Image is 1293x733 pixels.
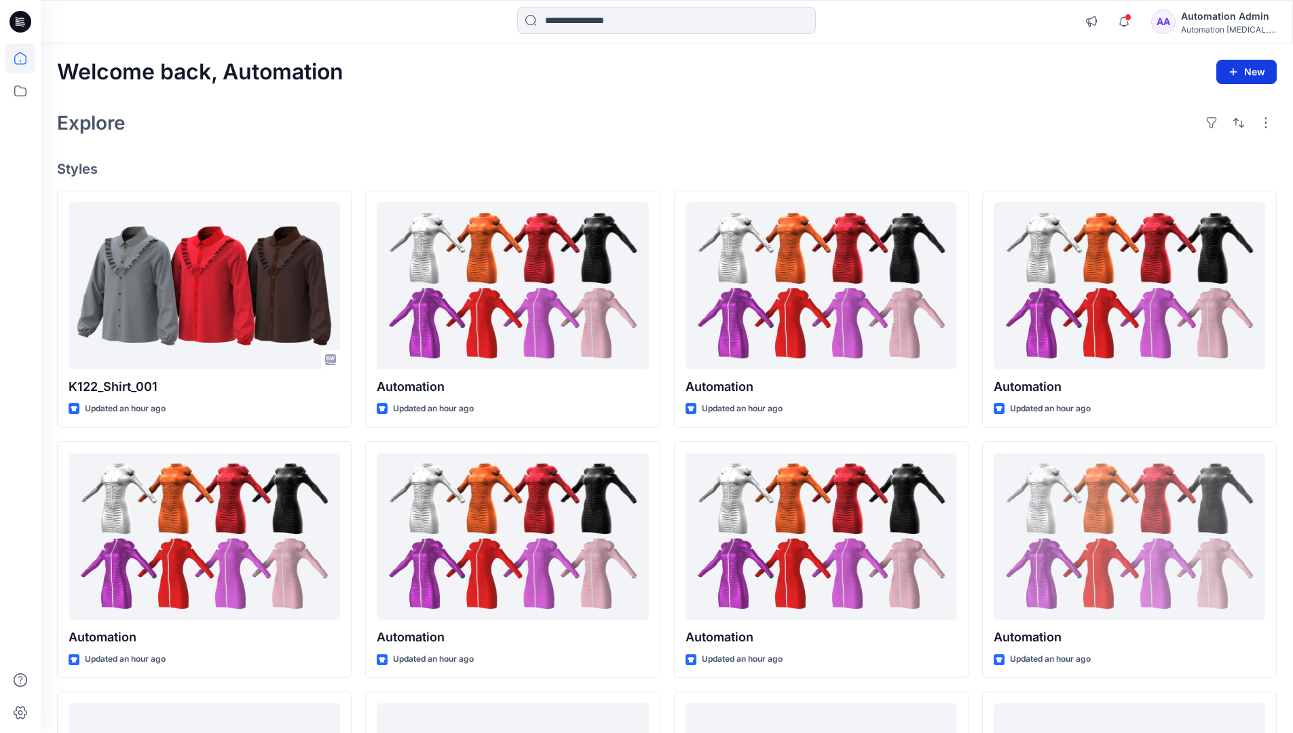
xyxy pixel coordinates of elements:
p: Updated an hour ago [1010,402,1091,416]
p: Automation [686,628,957,647]
h2: Welcome back, Automation [57,60,343,85]
a: Automation [994,453,1265,620]
p: Updated an hour ago [393,652,474,666]
a: Automation [994,202,1265,370]
p: Updated an hour ago [85,402,166,416]
h4: Styles [57,161,1277,177]
h2: Explore [57,112,126,134]
div: AA [1151,10,1176,34]
a: Automation [69,453,340,620]
p: Updated an hour ago [702,402,783,416]
a: Automation [377,202,648,370]
p: Automation [686,377,957,396]
p: Automation [377,628,648,647]
div: Automation Admin [1181,8,1276,24]
p: Automation [994,628,1265,647]
a: Automation [686,202,957,370]
a: Automation [686,453,957,620]
p: Automation [69,628,340,647]
p: Automation [377,377,648,396]
p: Updated an hour ago [702,652,783,666]
a: K122_Shirt_001 [69,202,340,370]
div: Automation [MEDICAL_DATA]... [1181,24,1276,35]
button: New [1216,60,1277,84]
p: Updated an hour ago [85,652,166,666]
p: Updated an hour ago [1010,652,1091,666]
a: Automation [377,453,648,620]
p: K122_Shirt_001 [69,377,340,396]
p: Automation [994,377,1265,396]
p: Updated an hour ago [393,402,474,416]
